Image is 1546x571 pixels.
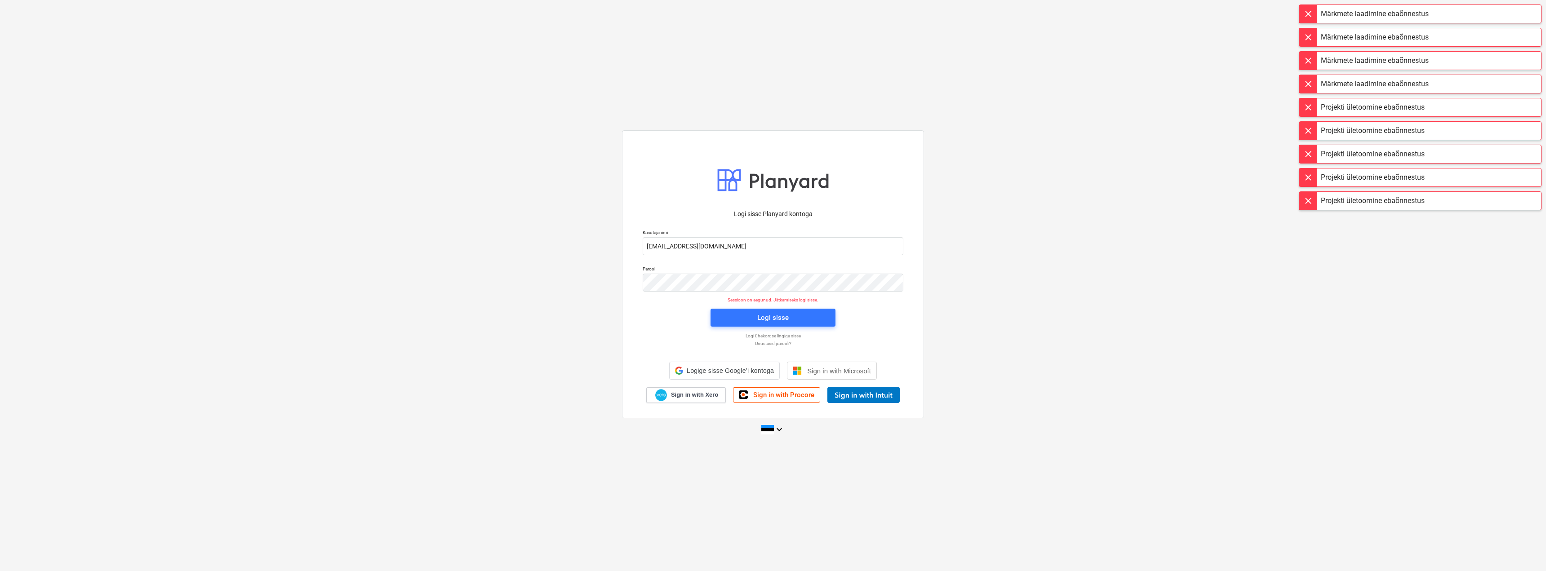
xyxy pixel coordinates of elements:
[1321,102,1425,113] div: Projekti ületoomine ebaõnnestus
[637,297,909,303] p: Sessioon on aegunud. Jätkamiseks logi sisse.
[638,333,908,339] a: Logi ühekordse lingiga sisse
[793,366,802,375] img: Microsoft logo
[646,387,726,403] a: Sign in with Xero
[643,230,903,237] p: Kasutajanimi
[643,209,903,219] p: Logi sisse Planyard kontoga
[1321,32,1429,43] div: Märkmete laadimine ebaõnnestus
[807,367,871,375] span: Sign in with Microsoft
[1321,172,1425,183] div: Projekti ületoomine ebaõnnestus
[1321,55,1429,66] div: Märkmete laadimine ebaõnnestus
[687,367,774,374] span: Logige sisse Google’i kontoga
[753,391,814,399] span: Sign in with Procore
[1321,195,1425,206] div: Projekti ületoomine ebaõnnestus
[671,391,718,399] span: Sign in with Xero
[669,362,780,380] div: Logige sisse Google’i kontoga
[1501,528,1546,571] iframe: Chat Widget
[1321,9,1429,19] div: Märkmete laadimine ebaõnnestus
[655,389,667,401] img: Xero logo
[638,341,908,346] a: Unustasid parooli?
[643,266,903,274] p: Parool
[1321,79,1429,89] div: Märkmete laadimine ebaõnnestus
[774,424,785,435] i: keyboard_arrow_down
[1321,125,1425,136] div: Projekti ületoomine ebaõnnestus
[733,387,820,403] a: Sign in with Procore
[1321,149,1425,159] div: Projekti ületoomine ebaõnnestus
[757,312,789,323] div: Logi sisse
[711,309,835,327] button: Logi sisse
[643,237,903,255] input: Kasutajanimi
